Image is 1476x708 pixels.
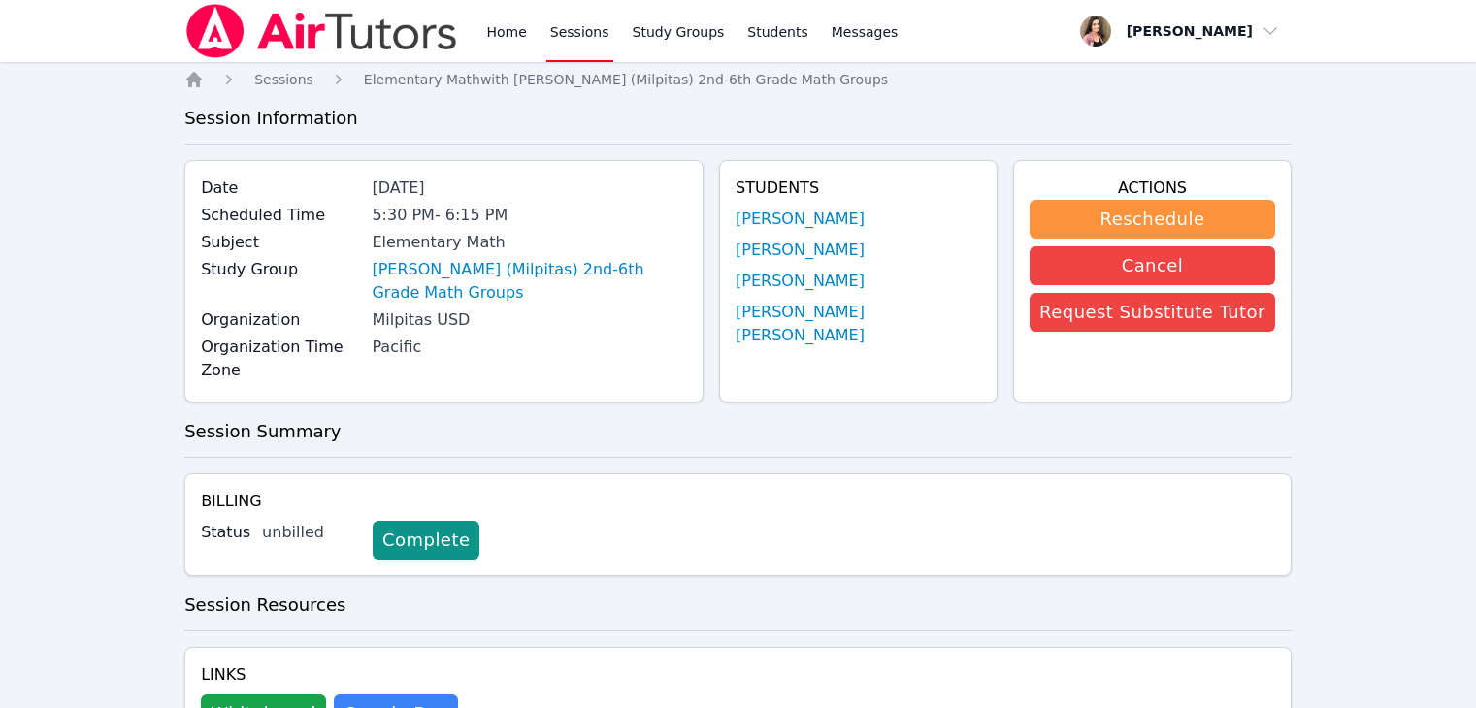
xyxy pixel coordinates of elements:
a: [PERSON_NAME] [736,239,865,262]
h4: Actions [1030,177,1275,200]
button: Cancel [1030,246,1275,285]
div: 5:30 PM - 6:15 PM [372,204,687,227]
nav: Breadcrumb [184,70,1292,89]
label: Status [201,521,250,544]
a: Complete [373,521,479,560]
a: [PERSON_NAME] (Milpitas) 2nd-6th Grade Math Groups [372,258,687,305]
a: [PERSON_NAME] [736,208,865,231]
h4: Links [201,663,458,687]
label: Study Group [201,258,360,281]
label: Date [201,177,360,200]
a: [PERSON_NAME] [PERSON_NAME] [736,301,981,347]
div: [DATE] [372,177,687,200]
span: Sessions [254,72,313,87]
a: [PERSON_NAME] [736,270,865,293]
div: Milpitas USD [372,308,687,332]
button: Request Substitute Tutor [1030,293,1275,332]
button: Reschedule [1030,200,1275,239]
span: Messages [832,22,899,42]
img: Air Tutors [184,4,459,58]
div: Elementary Math [372,231,687,254]
label: Scheduled Time [201,204,360,227]
h4: Billing [201,490,1275,513]
h3: Session Information [184,105,1292,132]
a: Elementary Mathwith [PERSON_NAME] (Milpitas) 2nd-6th Grade Math Groups [364,70,888,89]
label: Subject [201,231,360,254]
h3: Session Resources [184,592,1292,619]
div: unbilled [262,521,357,544]
h3: Session Summary [184,418,1292,445]
span: Elementary Math with [PERSON_NAME] (Milpitas) 2nd-6th Grade Math Groups [364,72,888,87]
label: Organization [201,308,360,332]
div: Pacific [372,336,687,359]
h4: Students [736,177,981,200]
label: Organization Time Zone [201,336,360,382]
a: Sessions [254,70,313,89]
